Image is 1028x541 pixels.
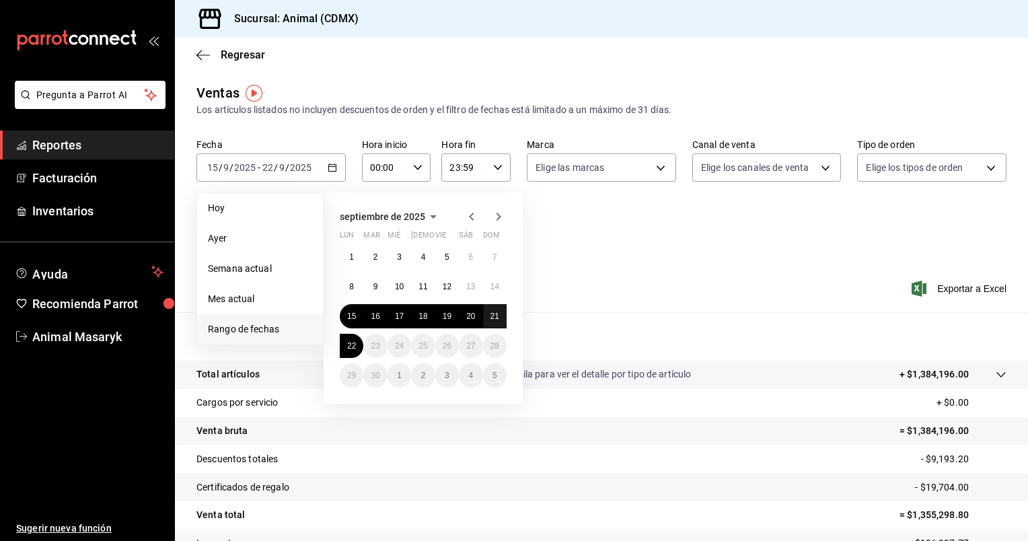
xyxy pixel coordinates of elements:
[466,312,475,321] abbr: 20 de septiembre de 2025
[274,162,278,173] span: /
[9,98,166,112] a: Pregunta a Parrot AI
[866,161,963,174] span: Elige los tipos de orden
[373,282,378,291] abbr: 9 de septiembre de 2025
[340,304,363,328] button: 15 de septiembre de 2025
[411,231,490,245] abbr: jueves
[340,231,354,245] abbr: lunes
[435,363,459,388] button: 3 de octubre de 2025
[349,252,354,262] abbr: 1 de septiembre de 2025
[347,341,356,351] abbr: 22 de septiembre de 2025
[435,304,459,328] button: 19 de septiembre de 2025
[208,262,312,276] span: Semana actual
[466,282,475,291] abbr: 13 de septiembre de 2025
[459,275,482,299] button: 13 de septiembre de 2025
[363,231,379,245] abbr: martes
[468,371,473,380] abbr: 4 de octubre de 2025
[466,341,475,351] abbr: 27 de septiembre de 2025
[899,424,1006,438] p: = $1,384,196.00
[483,334,507,358] button: 28 de septiembre de 2025
[233,162,256,173] input: ----
[388,245,411,269] button: 3 de septiembre de 2025
[371,371,379,380] abbr: 30 de septiembre de 2025
[536,161,604,174] span: Elige las marcas
[363,363,387,388] button: 30 de septiembre de 2025
[490,282,499,291] abbr: 14 de septiembre de 2025
[196,48,265,61] button: Regresar
[32,202,163,220] span: Inventarios
[459,245,482,269] button: 6 de septiembre de 2025
[223,11,359,27] h3: Sucursal: Animal (CDMX)
[388,304,411,328] button: 17 de septiembre de 2025
[32,264,146,280] span: Ayuda
[363,334,387,358] button: 23 de septiembre de 2025
[16,521,163,536] span: Sugerir nueva función
[196,83,240,103] div: Ventas
[421,371,426,380] abbr: 2 de octubre de 2025
[36,88,145,102] span: Pregunta a Parrot AI
[483,363,507,388] button: 5 de octubre de 2025
[857,140,1006,149] label: Tipo de orden
[196,480,289,495] p: Certificados de regalo
[411,245,435,269] button: 4 de septiembre de 2025
[347,312,356,321] abbr: 15 de septiembre de 2025
[468,252,473,262] abbr: 6 de septiembre de 2025
[443,341,451,351] abbr: 26 de septiembre de 2025
[435,245,459,269] button: 5 de septiembre de 2025
[915,480,1006,495] p: - $19,704.00
[411,363,435,388] button: 2 de octubre de 2025
[459,231,473,245] abbr: sábado
[483,275,507,299] button: 14 de septiembre de 2025
[418,312,427,321] abbr: 18 de septiembre de 2025
[483,304,507,328] button: 21 de septiembre de 2025
[443,312,451,321] abbr: 19 de septiembre de 2025
[285,162,289,173] span: /
[441,140,511,149] label: Hora fin
[443,282,451,291] abbr: 12 de septiembre de 2025
[492,371,497,380] abbr: 5 de octubre de 2025
[418,341,427,351] abbr: 25 de septiembre de 2025
[492,252,497,262] abbr: 7 de septiembre de 2025
[371,341,379,351] abbr: 23 de septiembre de 2025
[340,211,425,222] span: septiembre de 2025
[208,322,312,336] span: Rango de fechas
[914,281,1006,297] button: Exportar a Excel
[921,452,1006,466] p: - $9,193.20
[395,341,404,351] abbr: 24 de septiembre de 2025
[363,275,387,299] button: 9 de septiembre de 2025
[262,162,274,173] input: --
[899,508,1006,522] p: = $1,355,298.80
[435,275,459,299] button: 12 de septiembre de 2025
[411,334,435,358] button: 25 de septiembre de 2025
[692,140,842,149] label: Canal de venta
[219,162,223,173] span: /
[221,48,265,61] span: Regresar
[527,140,676,149] label: Marca
[148,35,159,46] button: open_drawer_menu
[349,282,354,291] abbr: 8 de septiembre de 2025
[340,334,363,358] button: 22 de septiembre de 2025
[362,140,431,149] label: Hora inicio
[468,367,692,382] p: Da clic en la fila para ver el detalle por tipo de artículo
[421,252,426,262] abbr: 4 de septiembre de 2025
[196,328,1006,345] p: Resumen
[490,341,499,351] abbr: 28 de septiembre de 2025
[196,424,248,438] p: Venta bruta
[32,136,163,154] span: Reportes
[340,245,363,269] button: 1 de septiembre de 2025
[435,334,459,358] button: 26 de septiembre de 2025
[459,363,482,388] button: 4 de octubre de 2025
[196,140,346,149] label: Fecha
[32,295,163,313] span: Recomienda Parrot
[15,81,166,109] button: Pregunta a Parrot AI
[289,162,312,173] input: ----
[388,231,400,245] abbr: miércoles
[246,85,262,102] img: Tooltip marker
[32,169,163,187] span: Facturación
[418,282,427,291] abbr: 11 de septiembre de 2025
[483,231,500,245] abbr: domingo
[701,161,809,174] span: Elige los canales de venta
[229,162,233,173] span: /
[395,312,404,321] abbr: 17 de septiembre de 2025
[395,282,404,291] abbr: 10 de septiembre de 2025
